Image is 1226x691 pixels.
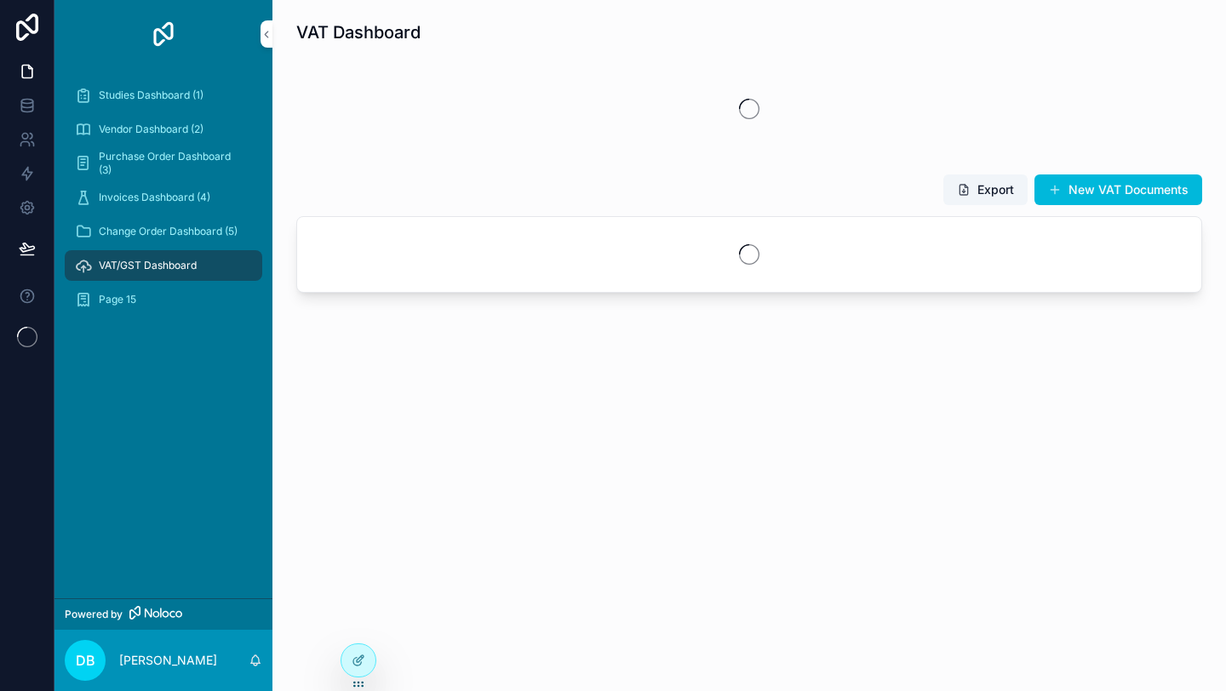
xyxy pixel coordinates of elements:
[65,114,262,145] a: Vendor Dashboard (2)
[150,20,177,48] img: App logo
[99,293,136,306] span: Page 15
[65,608,123,621] span: Powered by
[65,284,262,315] a: Page 15
[65,182,262,213] a: Invoices Dashboard (4)
[65,216,262,247] a: Change Order Dashboard (5)
[943,174,1028,205] button: Export
[296,20,421,44] h1: VAT Dashboard
[99,191,210,204] span: Invoices Dashboard (4)
[99,225,238,238] span: Change Order Dashboard (5)
[1034,174,1202,205] button: New VAT Documents
[65,80,262,111] a: Studies Dashboard (1)
[54,68,272,337] div: scrollable content
[76,650,95,671] span: DB
[65,250,262,281] a: VAT/GST Dashboard
[99,150,245,177] span: Purchase Order Dashboard (3)
[99,259,197,272] span: VAT/GST Dashboard
[99,89,203,102] span: Studies Dashboard (1)
[65,148,262,179] a: Purchase Order Dashboard (3)
[99,123,203,136] span: Vendor Dashboard (2)
[119,652,217,669] p: [PERSON_NAME]
[54,598,272,630] a: Powered by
